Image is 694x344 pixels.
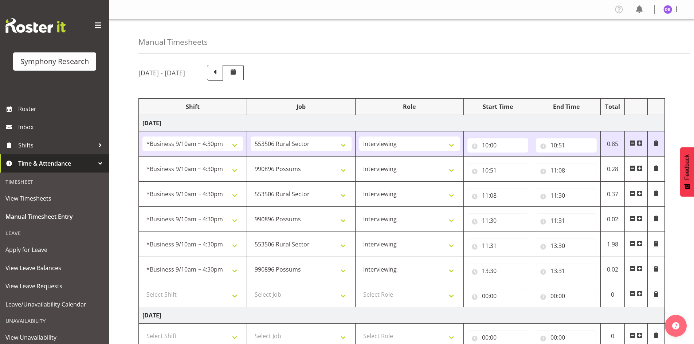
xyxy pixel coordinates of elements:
a: View Timesheets [2,189,107,207]
div: Shift [142,102,243,111]
div: Total [604,102,621,111]
span: Inbox [18,122,106,133]
div: Start Time [467,102,528,111]
div: Role [359,102,460,111]
input: Click to select... [536,238,597,253]
img: Rosterit website logo [5,18,66,33]
span: Leave/Unavailability Calendar [5,299,104,310]
span: Shifts [18,140,95,151]
td: 1.98 [600,232,625,257]
input: Click to select... [467,138,528,153]
img: help-xxl-2.png [672,322,679,329]
h4: Manual Timesheets [138,38,208,46]
input: Click to select... [536,289,597,303]
td: 0.85 [600,131,625,157]
div: Leave [2,226,107,241]
a: Manual Timesheet Entry [2,207,107,226]
td: [DATE] [139,307,665,324]
a: Apply for Leave [2,241,107,259]
input: Click to select... [467,188,528,203]
span: Roster [18,103,106,114]
input: Click to select... [467,213,528,228]
h5: [DATE] - [DATE] [138,69,185,77]
input: Click to select... [467,238,528,253]
td: 0.02 [600,257,625,282]
div: Unavailability [2,313,107,328]
img: dawn-belshaw1857.jpg [663,5,672,14]
span: Time & Attendance [18,158,95,169]
div: End Time [536,102,597,111]
span: View Leave Requests [5,281,104,292]
td: [DATE] [139,115,665,131]
input: Click to select... [467,163,528,178]
a: Leave/Unavailability Calendar [2,295,107,313]
div: Job [251,102,351,111]
span: View Unavailability [5,332,104,343]
td: 0.37 [600,182,625,207]
input: Click to select... [536,188,597,203]
td: 0.02 [600,207,625,232]
input: Click to select... [536,213,597,228]
span: Feedback [684,154,690,180]
button: Feedback - Show survey [680,147,694,197]
input: Click to select... [467,264,528,278]
span: Apply for Leave [5,244,104,255]
a: View Leave Balances [2,259,107,277]
div: Symphony Research [20,56,89,67]
span: View Leave Balances [5,262,104,273]
input: Click to select... [536,138,597,153]
span: Manual Timesheet Entry [5,211,104,222]
span: View Timesheets [5,193,104,204]
input: Click to select... [536,264,597,278]
td: 0.28 [600,157,625,182]
input: Click to select... [536,163,597,178]
a: View Leave Requests [2,277,107,295]
td: 0 [600,282,625,307]
div: Timesheet [2,174,107,189]
input: Click to select... [467,289,528,303]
